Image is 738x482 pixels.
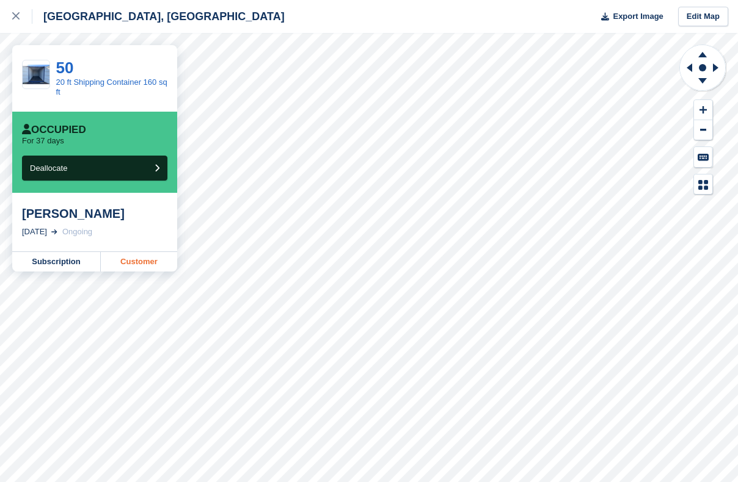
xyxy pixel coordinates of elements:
[694,147,712,167] button: Keyboard Shortcuts
[678,7,728,27] a: Edit Map
[62,226,92,238] div: Ongoing
[694,100,712,120] button: Zoom In
[22,206,167,221] div: [PERSON_NAME]
[32,9,285,24] div: [GEOGRAPHIC_DATA], [GEOGRAPHIC_DATA]
[23,65,49,85] img: 20191002_132807987_iOS.jpg
[22,124,86,136] div: Occupied
[51,229,57,234] img: arrow-right-light-icn-cde0832a797a2874e46488d9cf13f60e5c3a73dbe684e267c42b8395dfbc2abf.svg
[101,252,177,272] a: Customer
[22,226,47,238] div: [DATE]
[594,7,663,27] button: Export Image
[613,10,663,23] span: Export Image
[694,120,712,140] button: Zoom Out
[56,59,74,77] a: 50
[22,156,167,181] button: Deallocate
[22,136,64,146] p: For 37 days
[56,77,167,96] a: 20 ft Shipping Container 160 sq ft
[30,164,67,173] span: Deallocate
[694,174,712,195] button: Map Legend
[12,252,101,272] a: Subscription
